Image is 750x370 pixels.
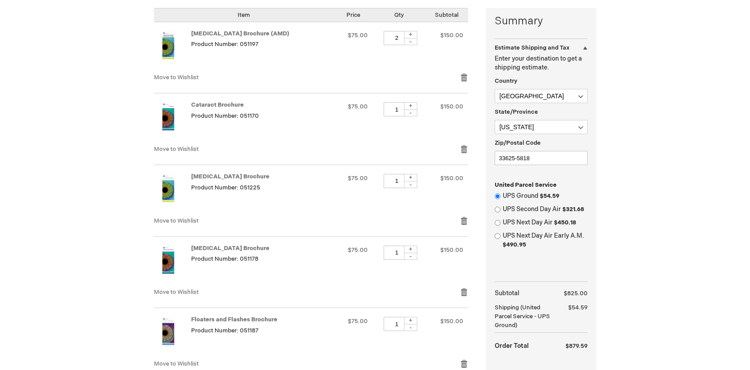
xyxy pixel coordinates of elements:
span: $75.00 [348,247,368,254]
span: $825.00 [564,290,588,297]
a: Cataract Surgery Brochure [154,174,191,208]
input: Qty [384,317,410,331]
div: - [404,324,417,331]
strong: Order Total [495,338,529,353]
div: - [404,38,417,45]
a: Move to Wishlist [154,74,199,81]
label: UPS Next Day Air [503,218,588,227]
div: - [404,253,417,260]
span: (United Parcel Service - UPS Ground) [495,304,550,329]
label: UPS Second Day Air [503,205,588,214]
a: Cataract Brochure [154,102,191,136]
a: Move to Wishlist [154,360,199,367]
img: Diabetic Retinopathy Brochure [154,246,182,274]
span: $150.00 [440,103,463,110]
a: Age-Related Macular Degeneration Brochure (AMD) [154,31,191,65]
div: - [404,181,417,188]
span: $450.18 [554,219,576,226]
div: + [404,246,417,253]
span: United Parcel Service [495,181,557,189]
span: Product Number: 051225 [191,184,260,191]
span: $150.00 [440,175,463,182]
span: $54.59 [568,304,588,311]
div: + [404,31,417,39]
span: $150.00 [440,247,463,254]
div: + [404,317,417,324]
img: Age-Related Macular Degeneration Brochure (AMD) [154,31,182,59]
input: Qty [384,102,410,116]
a: [MEDICAL_DATA] Brochure [191,173,269,180]
label: UPS Next Day Air Early A.M. [503,231,588,249]
input: Qty [384,31,410,45]
div: + [404,102,417,110]
span: Subtotal [435,12,458,19]
input: Qty [384,246,410,260]
a: Move to Wishlist [154,146,199,153]
span: $321.68 [562,206,584,213]
th: Subtotal [495,286,558,301]
strong: Estimate Shipping and Tax [495,44,569,51]
input: Qty [384,174,410,188]
span: $150.00 [440,32,463,39]
a: [MEDICAL_DATA] Brochure (AMD) [191,30,289,37]
span: Zip/Postal Code [495,139,541,146]
a: Diabetic Retinopathy Brochure [154,246,191,279]
span: Price [346,12,360,19]
span: $490.95 [503,241,526,248]
span: Item [238,12,250,19]
a: Move to Wishlist [154,217,199,224]
span: $879.59 [565,343,588,350]
span: Product Number: 051187 [191,327,258,334]
span: Shipping [495,304,519,311]
img: Cataract Surgery Brochure [154,174,182,202]
label: UPS Ground [503,192,588,200]
span: State/Province [495,108,538,116]
span: $54.59 [540,193,559,200]
div: - [404,109,417,116]
span: Country [495,77,517,85]
a: [MEDICAL_DATA] Brochure [191,245,269,252]
div: + [404,174,417,181]
span: Product Number: 051197 [191,41,258,48]
a: Floaters and Flashes Brochure [191,316,277,323]
span: $75.00 [348,103,368,110]
strong: Summary [495,14,588,29]
img: Cataract Brochure [154,102,182,131]
span: Qty [394,12,404,19]
a: Cataract Brochure [191,101,244,108]
a: Floaters and Flashes Brochure [154,317,191,351]
p: Enter your destination to get a shipping estimate. [495,54,588,72]
span: $150.00 [440,318,463,325]
span: $75.00 [348,32,368,39]
span: $75.00 [348,175,368,182]
span: $75.00 [348,318,368,325]
span: Product Number: 051170 [191,112,259,119]
img: Floaters and Flashes Brochure [154,317,182,345]
a: Move to Wishlist [154,289,199,296]
span: Product Number: 051178 [191,255,258,262]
